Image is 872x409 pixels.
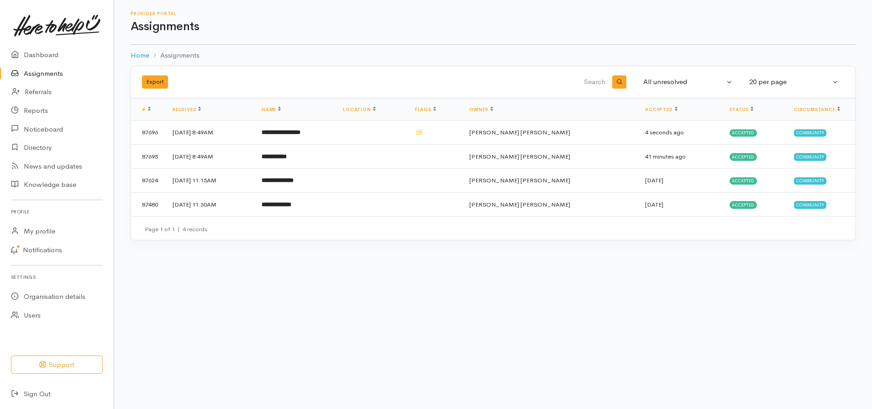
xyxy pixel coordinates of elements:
time: [DATE] [645,176,663,184]
a: Home [131,50,149,61]
td: 87624 [131,169,165,193]
span: Community [794,129,826,137]
span: [PERSON_NAME] [PERSON_NAME] [469,201,570,208]
td: [DATE] 8:49AM [165,121,254,145]
a: Flags [415,106,436,112]
span: Accepted [730,129,757,137]
div: All unresolved [643,77,725,87]
h6: Profile [11,206,103,218]
td: 87480 [131,192,165,216]
h6: Provider Portal [131,11,856,16]
a: # [142,106,151,112]
td: [DATE] 11:15AM [165,169,254,193]
button: 20 per page [744,73,844,91]
span: Community [794,201,826,208]
a: Location [343,106,375,112]
span: | [178,225,180,233]
h6: Settings [11,271,103,283]
td: 87696 [131,121,165,145]
span: Accepted [730,153,757,160]
time: [DATE] [645,201,663,208]
span: [PERSON_NAME] [PERSON_NAME] [469,153,570,160]
span: [PERSON_NAME] [PERSON_NAME] [469,128,570,136]
div: 20 per page [749,77,830,87]
button: All unresolved [638,73,738,91]
span: Community [794,153,826,160]
a: Status [730,106,754,112]
button: Support [11,356,103,374]
span: Community [794,177,826,185]
td: 87695 [131,144,165,169]
td: [DATE] 8:49AM [165,144,254,169]
span: Accepted [730,177,757,185]
time: 4 seconds ago [645,128,684,136]
li: Assignments [149,50,200,61]
span: Accepted [730,201,757,208]
small: Page 1 of 1 4 records [145,225,207,233]
td: [DATE] 11:30AM [165,192,254,216]
span: [PERSON_NAME] [PERSON_NAME] [469,176,570,184]
a: Circumstance [794,106,840,112]
a: Name [262,106,281,112]
a: Owner [469,106,493,112]
input: Search [390,71,607,93]
nav: breadcrumb [131,45,856,66]
a: Received [173,106,201,112]
a: Accepted [645,106,677,112]
h1: Assignments [131,20,856,33]
time: 41 minutes ago [645,153,686,160]
button: Export [142,75,168,89]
